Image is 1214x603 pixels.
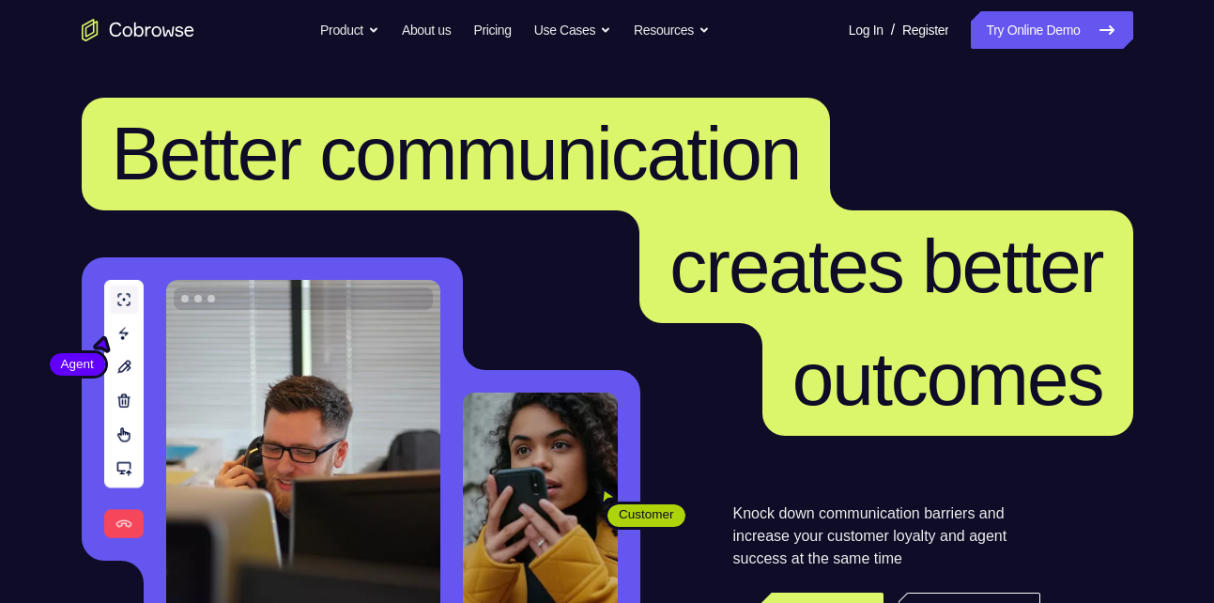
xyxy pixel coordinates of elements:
[82,19,194,41] a: Go to the home page
[849,11,884,49] a: Log In
[971,11,1132,49] a: Try Online Demo
[792,337,1103,421] span: outcomes
[473,11,511,49] a: Pricing
[320,11,379,49] button: Product
[634,11,710,49] button: Resources
[112,112,801,195] span: Better communication
[669,224,1102,308] span: creates better
[891,19,895,41] span: /
[902,11,948,49] a: Register
[733,502,1040,570] p: Knock down communication barriers and increase your customer loyalty and agent success at the sam...
[402,11,451,49] a: About us
[534,11,611,49] button: Use Cases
